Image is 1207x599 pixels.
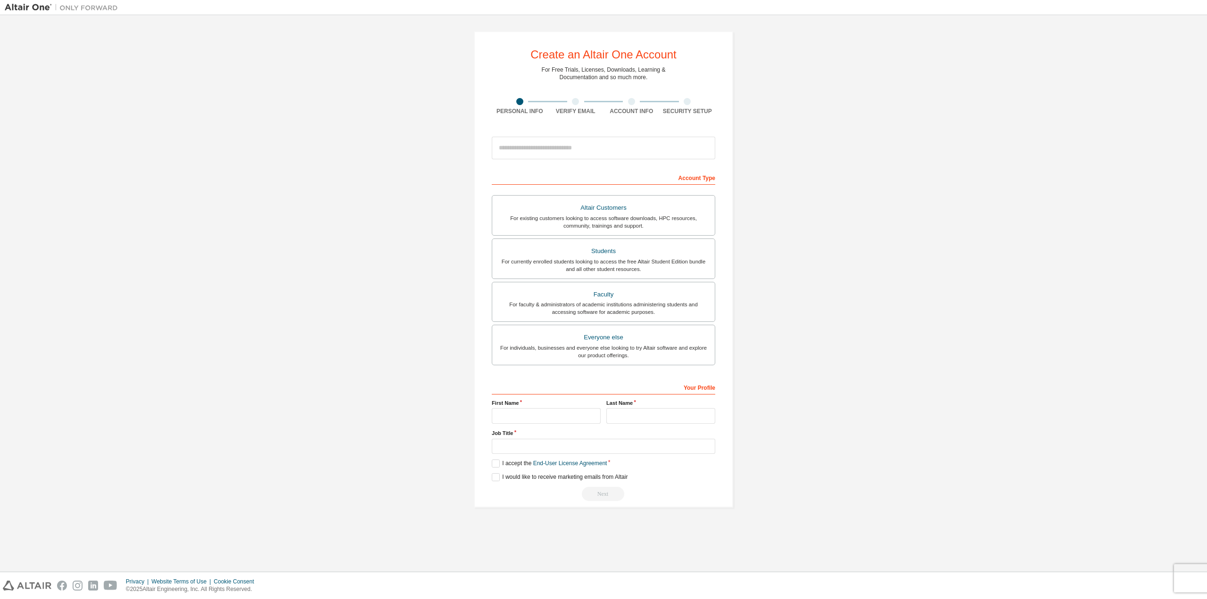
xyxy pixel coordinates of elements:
div: For existing customers looking to access software downloads, HPC resources, community, trainings ... [498,214,709,230]
img: youtube.svg [104,581,117,591]
label: First Name [492,399,601,407]
div: Website Terms of Use [151,578,214,585]
div: Account Type [492,170,715,185]
div: Faculty [498,288,709,301]
div: Privacy [126,578,151,585]
label: Job Title [492,429,715,437]
div: Students [498,245,709,258]
p: © 2025 Altair Engineering, Inc. All Rights Reserved. [126,585,260,593]
div: Account Info [603,107,660,115]
div: Read and acccept EULA to continue [492,487,715,501]
label: I would like to receive marketing emails from Altair [492,473,628,481]
a: End-User License Agreement [533,460,607,467]
label: I accept the [492,460,607,468]
div: Altair Customers [498,201,709,214]
div: For currently enrolled students looking to access the free Altair Student Edition bundle and all ... [498,258,709,273]
div: For individuals, businesses and everyone else looking to try Altair software and explore our prod... [498,344,709,359]
div: Create an Altair One Account [530,49,677,60]
div: Cookie Consent [214,578,259,585]
div: Your Profile [492,379,715,394]
img: altair_logo.svg [3,581,51,591]
div: Security Setup [660,107,716,115]
img: linkedin.svg [88,581,98,591]
label: Last Name [606,399,715,407]
img: Altair One [5,3,123,12]
img: instagram.svg [73,581,83,591]
div: For faculty & administrators of academic institutions administering students and accessing softwa... [498,301,709,316]
div: Everyone else [498,331,709,344]
div: Verify Email [548,107,604,115]
div: Personal Info [492,107,548,115]
div: For Free Trials, Licenses, Downloads, Learning & Documentation and so much more. [542,66,666,81]
img: facebook.svg [57,581,67,591]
